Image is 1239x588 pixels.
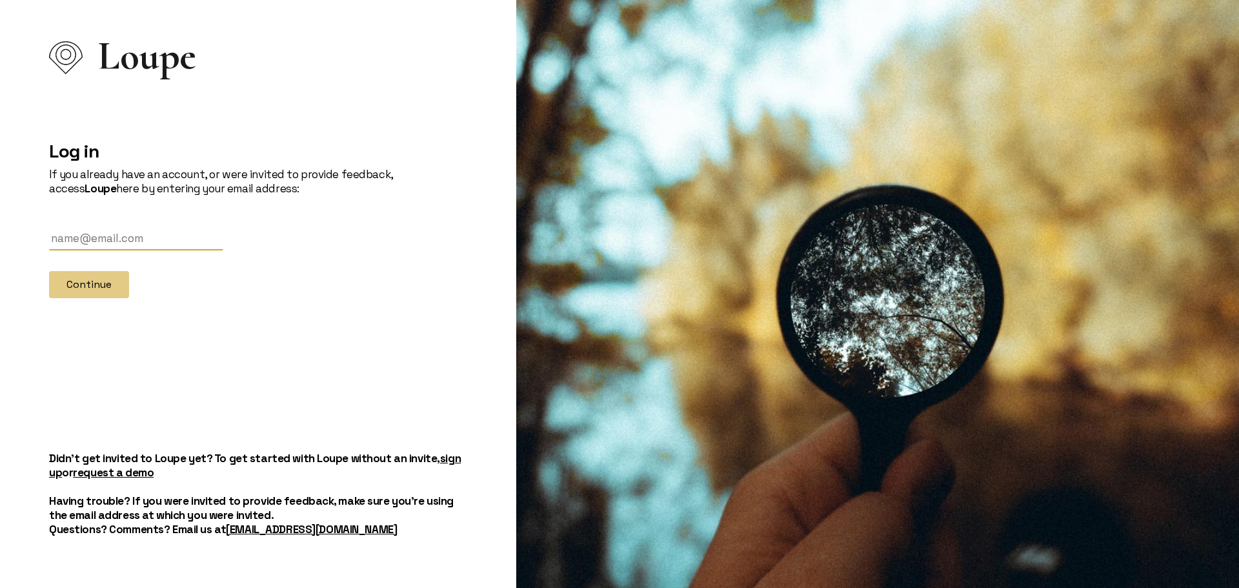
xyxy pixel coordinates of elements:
[73,465,154,480] a: request a demo
[49,271,129,298] button: Continue
[49,227,223,250] input: Email Address
[49,41,83,74] img: Loupe Logo
[226,522,397,536] a: [EMAIL_ADDRESS][DOMAIN_NAME]
[49,167,467,196] p: If you already have an account, or were invited to provide feedback, access here by entering your...
[49,451,467,536] h5: Didn't get invited to Loupe yet? To get started with Loupe without an invite, or Having trouble? ...
[49,140,467,162] h2: Log in
[49,451,461,480] a: sign up
[98,49,196,63] span: Loupe
[85,181,116,196] strong: Loupe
